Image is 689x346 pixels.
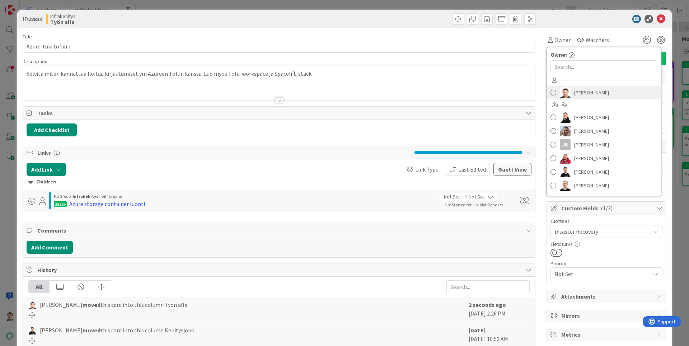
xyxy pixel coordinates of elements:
img: JS [560,153,571,164]
span: [PERSON_NAME] this card into this column Kehitysjono [40,326,194,335]
button: Last Edited [446,163,490,176]
div: JK [560,139,571,150]
span: No Group › [54,193,72,199]
div: Tuotteet [550,219,662,224]
span: Not Done Yet [480,202,503,207]
span: Not Set [469,193,485,201]
span: Link Type [415,165,439,174]
b: 2 seconds ago [469,301,506,308]
a: MH[PERSON_NAME] [547,192,661,206]
img: ET [560,126,571,136]
b: moved [83,327,100,334]
span: [PERSON_NAME] [574,167,609,177]
span: Not Started Yet [445,202,472,207]
img: TG [28,301,36,309]
button: Add Checklist [27,123,77,136]
a: JK[PERSON_NAME] [547,138,661,151]
img: LL [560,180,571,191]
span: ID [23,15,42,23]
span: Mirrors [561,311,653,320]
span: Watchers [586,36,609,44]
span: Owner [550,50,567,59]
div: 22835 [54,201,67,207]
img: TG [560,87,571,98]
span: Owner [554,36,571,44]
b: 22834 [28,15,42,23]
div: Children [28,178,530,186]
a: JV[PERSON_NAME] [547,165,661,179]
span: Attachments [561,292,653,301]
span: History [37,266,522,274]
span: [PERSON_NAME] this card into this column Työn alla [40,300,187,309]
button: Gantt View [493,163,531,176]
span: Not Set [554,269,646,279]
span: Not Set [444,193,460,201]
span: Last Edited [458,165,486,174]
a: LL[PERSON_NAME] [547,179,661,192]
span: [PERSON_NAME] [574,153,609,164]
button: Add Comment [27,241,73,254]
input: type card name here... [23,40,535,53]
b: [DATE] [469,327,486,334]
div: Priority [550,261,662,266]
input: Search... [446,280,530,293]
span: ( 1/3 ) [601,205,613,212]
img: JV [28,327,36,335]
span: [PERSON_NAME] [574,139,609,150]
span: [PERSON_NAME] [574,87,609,98]
div: Tietoturva [550,242,662,247]
p: Selvitä miten kannattaa hoitaa kirjautumiset ym Azureen Tofun kanssa. Luo myös Tofu-workspace ja ... [27,70,531,78]
span: Disaster Recovery [554,227,650,236]
label: Title [23,33,32,40]
div: All [29,281,50,293]
span: Comments [37,226,522,235]
div: [DATE] 10:52 AM [469,326,530,344]
div: [DATE] 2:26 PM [469,300,530,318]
span: Support [15,1,33,10]
a: TG[PERSON_NAME] [547,86,661,99]
div: Azure storage container luonti [69,200,145,208]
span: Kehitysjono [100,193,122,199]
span: Tasks [37,109,522,117]
a: JS[PERSON_NAME] [547,151,661,165]
img: AN [560,112,571,123]
span: Metrics [561,330,653,339]
span: [PERSON_NAME] [574,112,609,123]
a: AN[PERSON_NAME] [547,111,661,124]
span: Custom Fields [561,204,653,212]
span: Infrakehitys [50,13,76,19]
b: Työn alla [50,19,76,25]
img: JV [560,167,571,177]
b: Infrakehitys › [72,193,100,199]
a: ET[PERSON_NAME] [547,124,661,138]
span: [PERSON_NAME] [574,126,609,136]
span: Links [37,148,411,157]
span: [PERSON_NAME] [574,180,609,191]
span: Description [23,58,47,65]
input: Search... [550,60,657,73]
button: Add Link [27,163,66,176]
b: moved [83,301,100,308]
span: ( 1 ) [53,149,60,156]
